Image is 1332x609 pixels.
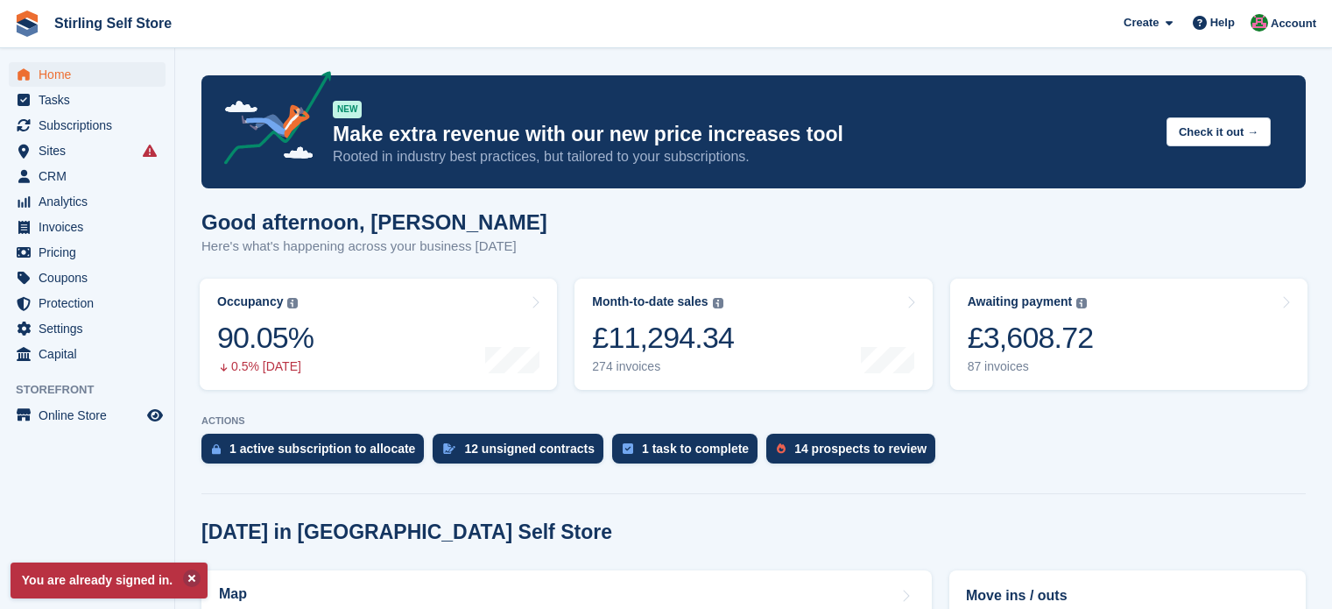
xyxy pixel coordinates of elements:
span: Sites [39,138,144,163]
span: Storefront [16,381,174,399]
a: menu [9,403,166,428]
span: Home [39,62,144,87]
div: £11,294.34 [592,320,734,356]
p: You are already signed in. [11,563,208,598]
a: menu [9,291,166,315]
span: CRM [39,164,144,188]
a: Month-to-date sales £11,294.34 274 invoices [574,279,932,390]
h1: Good afternoon, [PERSON_NAME] [201,210,547,234]
span: Coupons [39,266,144,290]
span: Invoices [39,215,144,239]
h2: Move ins / outs [966,585,1289,606]
a: menu [9,164,166,188]
span: Account [1271,15,1316,32]
span: Analytics [39,189,144,214]
a: menu [9,316,166,341]
a: 14 prospects to review [766,434,944,472]
img: icon-info-grey-7440780725fd019a000dd9b08b2336e03edf1995a4989e88bcd33f0948082b44.svg [1076,298,1087,308]
a: Awaiting payment £3,608.72 87 invoices [950,279,1307,390]
span: Pricing [39,240,144,265]
p: Rooted in industry best practices, but tailored to your subscriptions. [333,147,1152,166]
a: 12 unsigned contracts [433,434,612,472]
a: menu [9,189,166,214]
img: Lucy [1251,14,1268,32]
a: 1 active subscription to allocate [201,434,433,472]
div: 1 task to complete [642,442,749,456]
img: active_subscription_to_allocate_icon-d502201f5373d7db506a760aba3b589e785aa758c864c3986d89f69b8ff3... [212,443,221,455]
img: icon-info-grey-7440780725fd019a000dd9b08b2336e03edf1995a4989e88bcd33f0948082b44.svg [287,298,298,308]
span: Create [1124,14,1159,32]
img: task-75834270c22a3079a89374b754ae025e5fb1db73e45f91037f5363f120a921f8.svg [623,443,633,454]
div: 0.5% [DATE] [217,359,314,374]
div: £3,608.72 [968,320,1094,356]
a: 1 task to complete [612,434,766,472]
div: NEW [333,101,362,118]
div: Month-to-date sales [592,294,708,309]
img: prospect-51fa495bee0391a8d652442698ab0144808aea92771e9ea1ae160a38d050c398.svg [777,443,786,454]
span: Settings [39,316,144,341]
a: menu [9,240,166,265]
span: Online Store [39,403,144,428]
div: 1 active subscription to allocate [229,442,415,456]
span: Help [1210,14,1235,32]
div: 14 prospects to review [794,442,927,456]
span: Subscriptions [39,113,144,138]
div: 87 invoices [968,359,1094,374]
img: contract_signature_icon-13c848040528278c33f63329250d36e43548de30e8caae1d1a13099fd9432cc5.svg [443,443,455,454]
span: Capital [39,342,144,366]
a: menu [9,266,166,290]
a: menu [9,113,166,138]
p: Make extra revenue with our new price increases tool [333,122,1152,147]
img: price-adjustments-announcement-icon-8257ccfd72463d97f412b2fc003d46551f7dbcb40ab6d574587a9cd5c0d94... [209,71,332,171]
div: 274 invoices [592,359,734,374]
a: menu [9,62,166,87]
a: menu [9,138,166,163]
div: Awaiting payment [968,294,1073,309]
span: Protection [39,291,144,315]
h2: [DATE] in [GEOGRAPHIC_DATA] Self Store [201,520,612,544]
h2: Map [219,586,247,602]
a: Stirling Self Store [47,9,179,38]
div: 90.05% [217,320,314,356]
img: icon-info-grey-7440780725fd019a000dd9b08b2336e03edf1995a4989e88bcd33f0948082b44.svg [713,298,723,308]
div: Occupancy [217,294,283,309]
a: menu [9,342,166,366]
a: Occupancy 90.05% 0.5% [DATE] [200,279,557,390]
a: menu [9,88,166,112]
p: ACTIONS [201,415,1306,427]
a: Preview store [144,405,166,426]
button: Check it out → [1166,117,1271,146]
a: menu [9,215,166,239]
img: stora-icon-8386f47178a22dfd0bd8f6a31ec36ba5ce8667c1dd55bd0f319d3a0aa187defe.svg [14,11,40,37]
span: Tasks [39,88,144,112]
div: 12 unsigned contracts [464,442,595,456]
p: Here's what's happening across your business [DATE] [201,237,547,257]
i: Smart entry sync failures have occurred [143,144,157,158]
